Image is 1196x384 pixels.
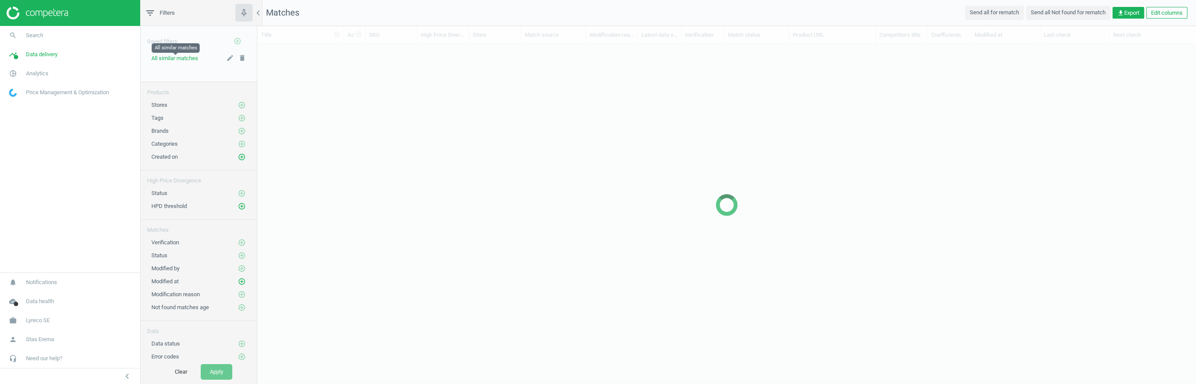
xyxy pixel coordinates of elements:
[226,54,234,62] i: edit
[116,371,138,382] button: chevron_left
[238,114,246,122] i: add_circle_outline
[237,140,246,148] button: add_circle_outline
[237,114,246,122] button: add_circle_outline
[238,291,246,298] i: add_circle_outline
[266,7,299,18] span: Matches
[237,101,246,109] button: add_circle_outline
[237,352,246,361] button: add_circle_outline
[145,8,155,18] i: filter_list
[237,153,246,161] button: add_circle_outline
[5,350,21,367] i: headset_mic
[238,202,246,210] i: add_circle_outline
[1146,7,1187,19] button: Edit columns
[141,170,257,185] div: High Price Divergence
[238,265,246,272] i: add_circle_outline
[229,32,246,50] button: add_circle_outline
[5,274,21,291] i: notifications
[253,8,263,18] i: chevron_left
[237,339,246,348] button: add_circle_outline
[237,189,246,198] button: add_circle_outline
[151,55,198,61] span: All similar matches
[226,54,234,63] button: edit
[151,154,178,160] span: Created on
[160,9,175,17] span: Filters
[238,304,246,311] i: add_circle_outline
[26,317,50,324] span: Lyreco SE
[238,101,246,109] i: add_circle_outline
[26,278,57,286] span: Notifications
[151,340,180,347] span: Data status
[1113,7,1144,19] button: get_appExport
[141,220,257,234] div: Matches
[26,51,58,58] span: Data delivery
[237,127,246,135] button: add_circle_outline
[237,290,246,299] button: add_circle_outline
[26,336,54,343] span: Stas Erema
[5,331,21,348] i: person
[237,264,246,273] button: add_circle_outline
[238,153,246,161] i: add_circle_outline
[151,252,167,259] span: Status
[26,355,62,362] span: Need our help?
[201,364,232,380] button: Apply
[151,291,200,298] span: Modification reason
[151,102,167,108] span: Stores
[238,127,246,135] i: add_circle_outline
[26,32,43,39] span: Search
[5,27,21,44] i: search
[1117,9,1139,17] span: Export
[5,46,21,63] i: timeline
[234,37,241,45] i: add_circle_outline
[151,278,179,285] span: Modified at
[238,140,246,148] i: add_circle_outline
[237,251,246,260] button: add_circle_outline
[238,278,246,285] i: add_circle_outline
[151,190,167,196] span: Status
[151,115,164,121] span: Tags
[237,238,246,247] button: add_circle_outline
[1026,6,1110,19] button: Send all Not found for rematch
[151,265,180,272] span: Modified by
[122,371,132,381] i: chevron_left
[9,89,17,97] img: wGWNvw8QSZomAAAAABJRU5ErkJggg==
[141,321,257,335] div: Data
[238,54,246,62] i: delete
[5,293,21,310] i: cloud_done
[151,239,179,246] span: Verification
[237,202,246,211] button: add_circle_outline
[5,65,21,82] i: pie_chart_outlined
[151,141,178,147] span: Categories
[238,252,246,259] i: add_circle_outline
[238,54,246,63] button: delete
[151,128,169,134] span: Brands
[237,277,246,286] button: add_circle_outline
[26,298,54,305] span: Data health
[965,6,1024,19] button: Send all for rematch
[151,203,187,209] span: HPD threshold
[166,364,196,380] button: Clear
[141,82,257,96] div: Products
[151,304,209,310] span: Not found matches age
[141,26,257,50] div: Saved filters
[26,89,109,96] span: Price Management & Optimization
[237,303,246,312] button: add_circle_outline
[5,312,21,329] i: work
[26,70,48,77] span: Analytics
[238,353,246,361] i: add_circle_outline
[1117,10,1124,16] i: get_app
[238,340,246,348] i: add_circle_outline
[238,239,246,246] i: add_circle_outline
[152,43,200,53] div: All similar matches
[238,189,246,197] i: add_circle_outline
[151,353,179,360] span: Error codes
[6,6,68,19] img: ajHJNr6hYgQAAAAASUVORK5CYII=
